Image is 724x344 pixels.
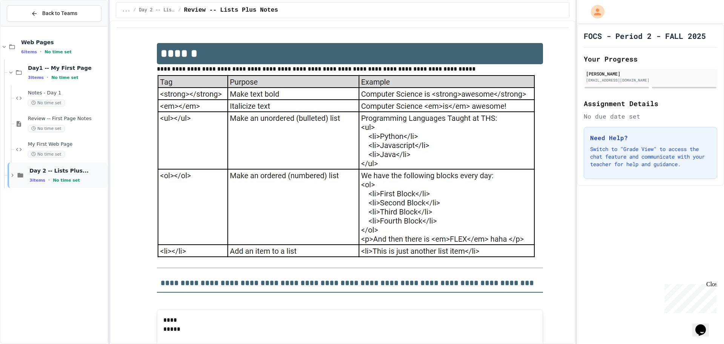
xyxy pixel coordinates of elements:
[44,49,72,54] span: No time set
[28,65,106,71] span: Day1 -- My First Page
[40,49,41,55] span: •
[28,151,65,158] span: No time set
[586,70,715,77] div: [PERSON_NAME]
[48,177,50,183] span: •
[53,178,80,183] span: No time set
[584,31,706,41] h1: FOCS - Period 2 - FALL 2025
[29,178,45,183] span: 3 items
[584,98,717,109] h2: Assignment Details
[21,49,37,54] span: 6 items
[28,125,65,132] span: No time set
[28,75,44,80] span: 3 items
[590,133,711,142] h3: Need Help?
[42,9,77,17] span: Back to Teams
[51,75,78,80] span: No time set
[586,77,715,83] div: [EMAIL_ADDRESS][DOMAIN_NAME]
[7,5,101,22] button: Back to Teams
[28,141,106,148] span: My First Web Page
[29,167,106,174] span: Day 2 -- Lists Plus...
[133,7,136,13] span: /
[661,281,716,313] iframe: chat widget
[584,54,717,64] h2: Your Progress
[28,99,65,106] span: No time set
[584,112,717,121] div: No due date set
[47,74,48,80] span: •
[28,116,106,122] span: Review -- First Page Notes
[139,7,175,13] span: Day 2 -- Lists Plus...
[590,145,711,168] p: Switch to "Grade View" to access the chat feature and communicate with your teacher for help and ...
[692,314,716,336] iframe: chat widget
[583,3,606,20] div: My Account
[28,90,106,96] span: Notes - Day 1
[21,39,106,46] span: Web Pages
[122,7,130,13] span: ...
[184,6,278,15] span: Review -- Lists Plus Notes
[3,3,52,48] div: Chat with us now!Close
[178,7,181,13] span: /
